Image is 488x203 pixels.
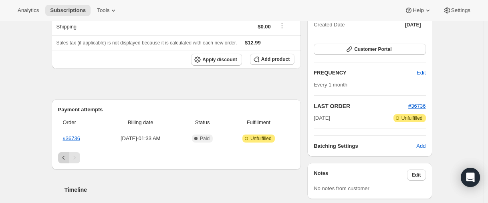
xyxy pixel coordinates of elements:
button: Previous [58,152,69,163]
button: Edit [407,169,426,181]
button: Edit [412,66,430,79]
span: $12.99 [245,40,261,46]
span: Fulfillment [227,119,290,127]
a: #36736 [408,103,425,109]
nav: Pagination [58,152,295,163]
span: Analytics [18,7,39,14]
button: [DATE] [400,19,426,30]
div: Open Intercom Messenger [461,168,480,187]
span: Apply discount [202,56,237,63]
span: Edit [417,69,425,77]
span: [DATE] [314,114,330,122]
span: Edit [412,172,421,178]
span: Add [416,142,425,150]
span: Customer Portal [354,46,391,52]
span: Every 1 month [314,82,347,88]
button: Subscriptions [45,5,91,16]
button: Add product [250,54,294,65]
a: #36736 [63,135,80,141]
button: Apply discount [191,54,242,66]
h3: Notes [314,169,407,181]
span: No notes from customer [314,185,369,191]
span: Tools [97,7,109,14]
span: [DATE] [405,22,421,28]
h2: LAST ORDER [314,102,408,110]
h2: Payment attempts [58,106,295,114]
button: Analytics [13,5,44,16]
h2: Timeline [65,186,301,194]
button: Tools [92,5,122,16]
span: $0.00 [258,24,271,30]
span: Status [182,119,223,127]
span: Add product [261,56,290,62]
span: Paid [200,135,210,142]
span: Sales tax (if applicable) is not displayed because it is calculated with each new order. [56,40,237,46]
button: Shipping actions [276,21,288,30]
button: Help [400,5,436,16]
h2: FREQUENCY [314,69,417,77]
h6: Batching Settings [314,142,416,150]
th: Shipping [52,18,159,35]
span: Unfulfilled [401,115,423,121]
span: Subscriptions [50,7,86,14]
span: Unfulfilled [250,135,272,142]
span: Help [413,7,423,14]
span: Created Date [314,21,345,29]
span: [DATE] · 01:33 AM [104,135,177,143]
span: Billing date [104,119,177,127]
button: #36736 [408,102,425,110]
button: Customer Portal [314,44,425,55]
button: Settings [438,5,475,16]
button: Add [411,140,430,153]
span: Settings [451,7,470,14]
th: Order [58,114,101,131]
